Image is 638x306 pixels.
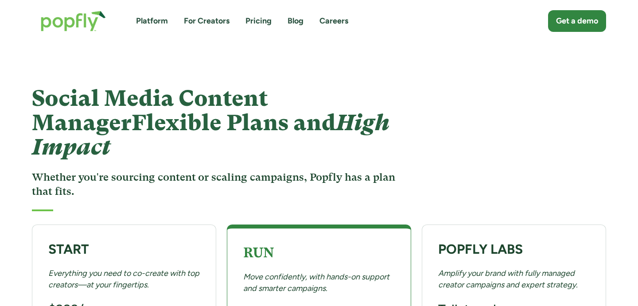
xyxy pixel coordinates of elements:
strong: POPFLY LABS [438,241,523,257]
a: For Creators [184,15,230,27]
a: Get a demo [548,10,606,32]
a: Careers [319,15,348,27]
strong: RUN [243,245,274,260]
em: Amplify your brand with fully managed creator campaigns and expert strategy. [438,268,578,289]
em: Everything you need to co-create with top creators—at your fingertips. [48,268,199,289]
span: Flexible Plans and [32,110,389,160]
a: Blog [288,15,303,27]
strong: START [48,241,89,257]
h1: Social Media Content Manager [32,86,399,159]
a: Pricing [245,15,272,27]
em: High Impact [32,110,389,160]
h3: Whether you're sourcing content or scaling campaigns, Popfly has a plan that fits. [32,170,399,199]
em: Move confidently, with hands-on support and smarter campaigns. [243,272,389,293]
a: home [32,2,115,40]
a: Platform [136,15,168,27]
div: Get a demo [556,15,598,27]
